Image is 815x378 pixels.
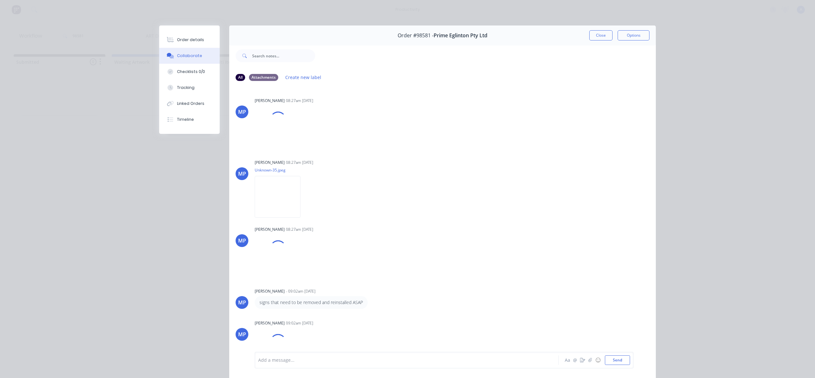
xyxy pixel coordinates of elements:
[259,299,363,306] p: signs that need to be removed and reinstalled ASAP
[255,320,285,326] div: [PERSON_NAME]
[286,288,315,294] div: - 09:02am [DATE]
[255,98,285,104] div: [PERSON_NAME]
[594,356,602,364] button: ☺
[618,30,649,40] button: Options
[177,37,204,43] div: Order details
[159,64,220,80] button: Checklists 0/0
[255,160,285,165] div: [PERSON_NAME]
[238,108,246,116] div: MP
[249,74,278,81] div: Attachments
[238,299,246,306] div: MP
[177,85,195,91] div: Tracking
[177,69,205,75] div: Checklists 0/0
[238,237,246,244] div: MP
[177,117,194,122] div: Timeline
[286,227,313,232] div: 08:27am [DATE]
[398,33,434,39] span: Order #98581 -
[434,33,487,39] span: Prime Eglinton Pty Ltd
[563,356,571,364] button: Aa
[177,101,204,106] div: Linked Orders
[282,73,325,82] button: Create new label
[589,30,613,40] button: Close
[159,96,220,112] button: Linked Orders
[159,112,220,127] button: Timeline
[286,160,313,165] div: 08:27am [DATE]
[252,49,315,62] input: Search notes...
[238,331,246,338] div: MP
[286,98,313,104] div: 08:27am [DATE]
[238,170,246,178] div: MP
[255,227,285,232] div: [PERSON_NAME]
[255,288,285,294] div: [PERSON_NAME]
[159,48,220,64] button: Collaborate
[286,320,313,326] div: 09:02am [DATE]
[571,356,579,364] button: @
[159,32,220,48] button: Order details
[255,167,307,173] p: Unknown-35.jpeg
[236,74,245,81] div: All
[159,80,220,96] button: Tracking
[605,355,630,365] button: Send
[177,53,202,59] div: Collaborate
